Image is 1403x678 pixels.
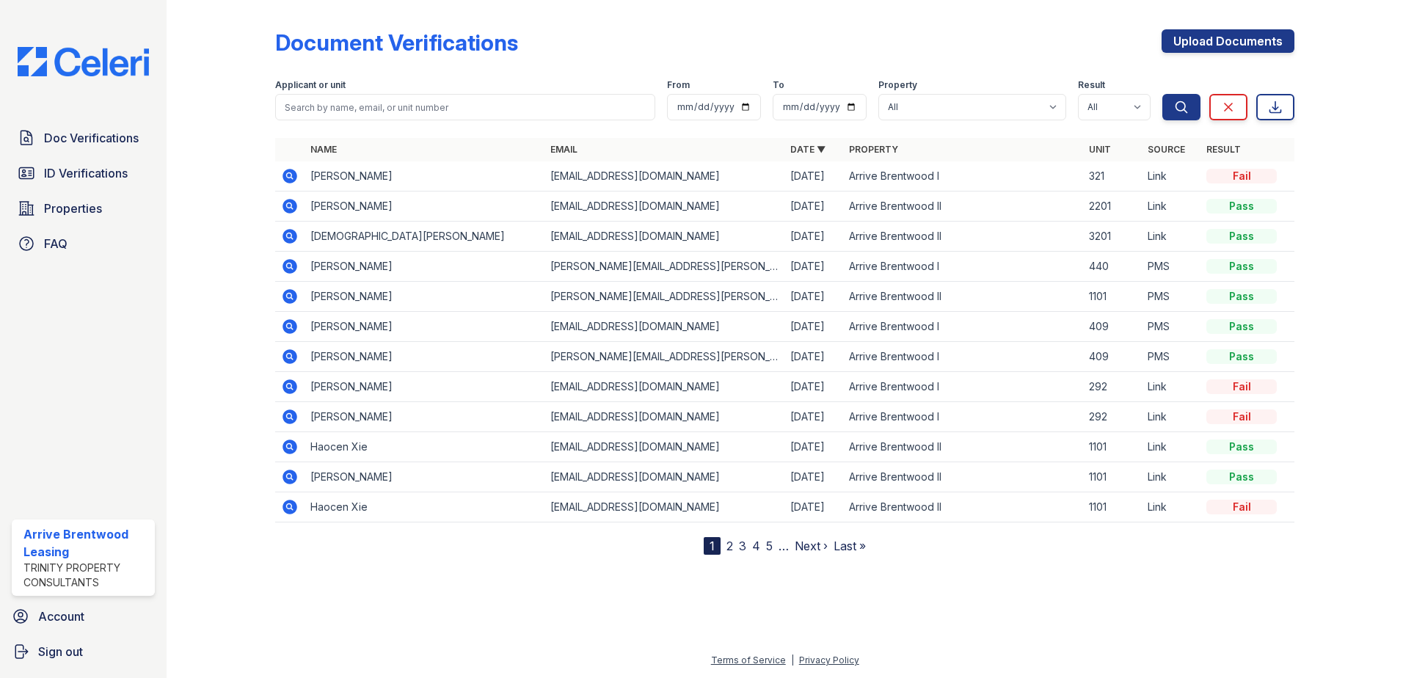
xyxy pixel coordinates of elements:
[784,312,843,342] td: [DATE]
[275,94,655,120] input: Search by name, email, or unit number
[878,79,917,91] label: Property
[1206,319,1277,334] div: Pass
[1142,462,1200,492] td: Link
[784,252,843,282] td: [DATE]
[305,462,544,492] td: [PERSON_NAME]
[1083,222,1142,252] td: 3201
[843,462,1083,492] td: Arrive Brentwood II
[1206,409,1277,424] div: Fail
[544,222,784,252] td: [EMAIL_ADDRESS][DOMAIN_NAME]
[275,29,518,56] div: Document Verifications
[843,312,1083,342] td: Arrive Brentwood I
[1142,192,1200,222] td: Link
[784,372,843,402] td: [DATE]
[544,402,784,432] td: [EMAIL_ADDRESS][DOMAIN_NAME]
[784,282,843,312] td: [DATE]
[1206,259,1277,274] div: Pass
[1142,492,1200,522] td: Link
[44,164,128,182] span: ID Verifications
[784,402,843,432] td: [DATE]
[544,492,784,522] td: [EMAIL_ADDRESS][DOMAIN_NAME]
[1206,440,1277,454] div: Pass
[544,161,784,192] td: [EMAIL_ADDRESS][DOMAIN_NAME]
[752,539,760,553] a: 4
[38,643,83,660] span: Sign out
[1142,312,1200,342] td: PMS
[305,312,544,342] td: [PERSON_NAME]
[305,222,544,252] td: [DEMOGRAPHIC_DATA][PERSON_NAME]
[1083,432,1142,462] td: 1101
[12,158,155,188] a: ID Verifications
[1206,379,1277,394] div: Fail
[310,144,337,155] a: Name
[12,123,155,153] a: Doc Verifications
[784,161,843,192] td: [DATE]
[1083,161,1142,192] td: 321
[1206,199,1277,214] div: Pass
[834,539,866,553] a: Last »
[843,432,1083,462] td: Arrive Brentwood II
[784,222,843,252] td: [DATE]
[6,47,161,76] img: CE_Logo_Blue-a8612792a0a2168367f1c8372b55b34899dd931a85d93a1a3d3e32e68fde9ad4.png
[544,282,784,312] td: [PERSON_NAME][EMAIL_ADDRESS][PERSON_NAME][DOMAIN_NAME]
[1083,312,1142,342] td: 409
[1142,222,1200,252] td: Link
[667,79,690,91] label: From
[6,602,161,631] a: Account
[305,192,544,222] td: [PERSON_NAME]
[544,312,784,342] td: [EMAIL_ADDRESS][DOMAIN_NAME]
[849,144,898,155] a: Property
[1083,372,1142,402] td: 292
[305,402,544,432] td: [PERSON_NAME]
[305,432,544,462] td: Haocen Xie
[1206,169,1277,183] div: Fail
[544,432,784,462] td: [EMAIL_ADDRESS][DOMAIN_NAME]
[1083,282,1142,312] td: 1101
[843,222,1083,252] td: Arrive Brentwood II
[1142,432,1200,462] td: Link
[1206,470,1277,484] div: Pass
[275,79,346,91] label: Applicant or unit
[843,192,1083,222] td: Arrive Brentwood II
[799,655,859,666] a: Privacy Policy
[1162,29,1294,53] a: Upload Documents
[843,372,1083,402] td: Arrive Brentwood I
[1078,79,1105,91] label: Result
[843,492,1083,522] td: Arrive Brentwood II
[305,252,544,282] td: [PERSON_NAME]
[1142,342,1200,372] td: PMS
[843,282,1083,312] td: Arrive Brentwood II
[1089,144,1111,155] a: Unit
[1083,342,1142,372] td: 409
[704,537,721,555] div: 1
[1142,252,1200,282] td: PMS
[1206,144,1241,155] a: Result
[784,462,843,492] td: [DATE]
[1142,372,1200,402] td: Link
[1206,500,1277,514] div: Fail
[38,608,84,625] span: Account
[1142,402,1200,432] td: Link
[1341,619,1388,663] iframe: chat widget
[1083,252,1142,282] td: 440
[843,252,1083,282] td: Arrive Brentwood I
[12,194,155,223] a: Properties
[1142,161,1200,192] td: Link
[44,200,102,217] span: Properties
[1083,402,1142,432] td: 292
[1206,289,1277,304] div: Pass
[784,342,843,372] td: [DATE]
[1083,462,1142,492] td: 1101
[779,537,789,555] span: …
[44,235,68,252] span: FAQ
[1083,492,1142,522] td: 1101
[544,372,784,402] td: [EMAIL_ADDRESS][DOMAIN_NAME]
[791,655,794,666] div: |
[784,492,843,522] td: [DATE]
[23,525,149,561] div: Arrive Brentwood Leasing
[305,492,544,522] td: Haocen Xie
[6,637,161,666] a: Sign out
[784,192,843,222] td: [DATE]
[843,342,1083,372] td: Arrive Brentwood I
[1142,282,1200,312] td: PMS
